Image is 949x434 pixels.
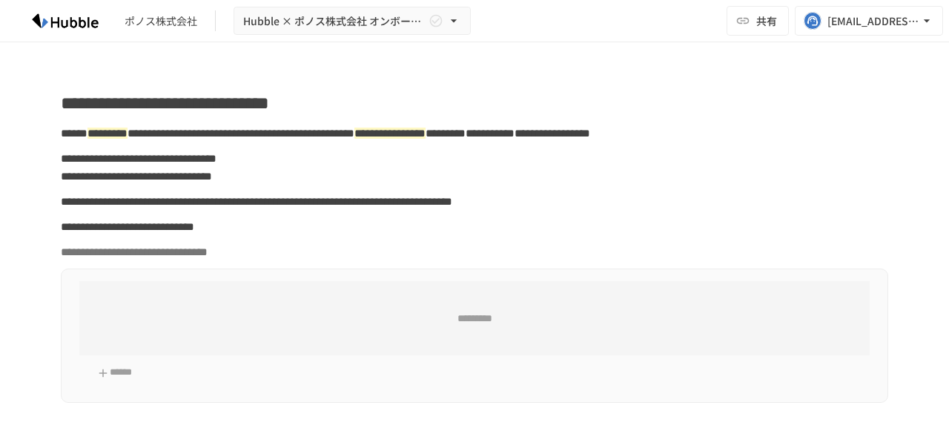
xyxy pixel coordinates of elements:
span: 共有 [756,13,777,29]
span: Hubble × ポノス株式会社 オンボーディングプロジェクト [243,12,426,30]
button: Hubble × ポノス株式会社 オンボーディングプロジェクト [234,7,471,36]
div: [EMAIL_ADDRESS][DOMAIN_NAME] [827,12,919,30]
button: 共有 [727,6,789,36]
img: HzDRNkGCf7KYO4GfwKnzITak6oVsp5RHeZBEM1dQFiQ [18,9,113,33]
div: ポノス株式会社 [125,13,197,29]
button: [EMAIL_ADDRESS][DOMAIN_NAME] [795,6,943,36]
